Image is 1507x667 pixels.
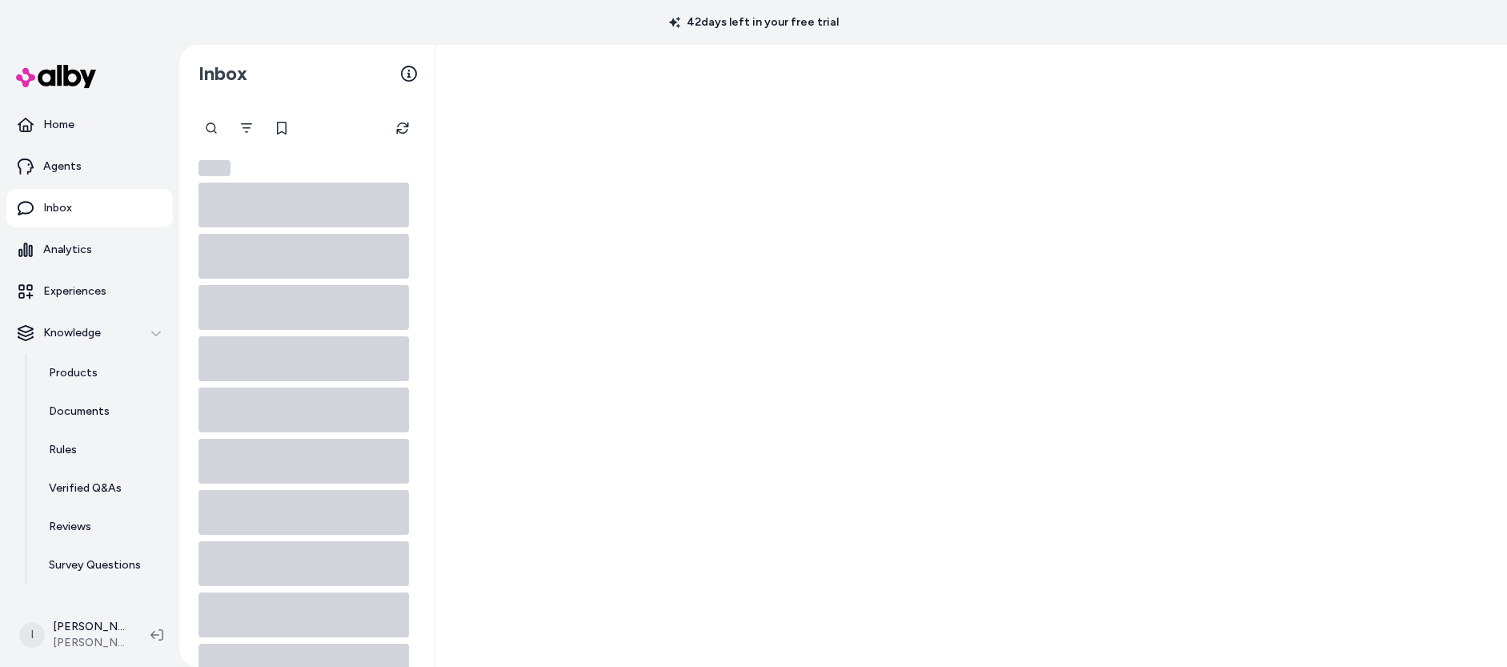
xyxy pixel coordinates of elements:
p: [PERSON_NAME] [53,619,125,635]
span: I [19,622,45,648]
p: Analytics [43,242,92,258]
a: Products [33,354,173,392]
button: Refresh [387,112,419,144]
p: Integrations [43,599,108,615]
a: Experiences [6,272,173,311]
a: Survey Questions [33,546,173,585]
a: Reviews [33,508,173,546]
a: Home [6,106,173,144]
p: Inbox [43,200,72,216]
a: Analytics [6,231,173,269]
span: [PERSON_NAME] [53,635,125,651]
img: alby Logo [16,65,96,88]
p: Survey Questions [49,557,141,573]
button: Filter [230,112,263,144]
p: Reviews [49,519,91,535]
p: Documents [49,404,110,420]
a: Agents [6,147,173,186]
button: I[PERSON_NAME][PERSON_NAME] [10,609,138,661]
a: Rules [33,431,173,469]
a: Verified Q&As [33,469,173,508]
p: Verified Q&As [49,480,122,496]
a: Inbox [6,189,173,227]
p: Knowledge [43,325,101,341]
p: Rules [49,442,77,458]
a: Documents [33,392,173,431]
p: Experiences [43,283,106,299]
p: Agents [43,159,82,175]
a: Integrations [6,588,173,626]
p: 42 days left in your free trial [659,14,848,30]
button: Knowledge [6,314,173,352]
p: Products [49,365,98,381]
p: Home [43,117,74,133]
h2: Inbox [198,62,247,86]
